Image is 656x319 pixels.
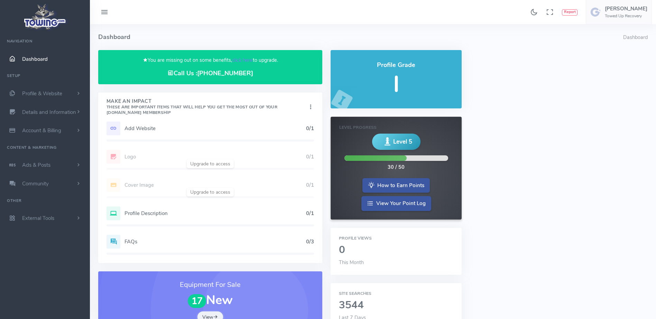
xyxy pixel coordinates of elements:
[306,211,314,216] h5: 0/1
[362,178,430,193] a: How to Earn Points
[22,109,76,116] span: Details and Information
[107,104,277,115] small: These are important items that will help you get the most out of your [DOMAIN_NAME] Membership
[562,9,578,16] button: Report
[107,99,307,115] h4: Make An Impact
[22,215,54,222] span: External Tools
[339,236,453,241] h6: Profile Views
[339,62,453,69] h4: Profile Grade
[339,291,453,296] h6: Site Searches
[590,7,601,18] img: user-image
[22,180,49,187] span: Community
[188,294,206,308] span: 17
[388,164,405,171] div: 30 / 50
[22,90,62,97] span: Profile & Website
[393,137,412,146] span: Level 5
[98,24,623,50] h4: Dashboard
[339,244,453,256] h2: 0
[339,259,364,266] span: This Month
[124,211,306,216] h5: Profile Description
[22,56,48,62] span: Dashboard
[232,57,253,64] a: click here
[339,72,453,97] h5: I
[107,280,314,290] h3: Equipment For Sale
[107,293,314,308] h1: New
[22,127,61,134] span: Account & Billing
[197,69,253,77] a: [PHONE_NUMBER]
[339,125,453,130] h6: Level Progress
[339,300,453,311] h2: 3544
[623,34,648,41] li: Dashboard
[22,162,50,168] span: Ads & Posts
[107,70,314,77] h4: Call Us :
[605,14,647,18] h6: Towed Up Recovery
[107,56,314,64] p: You are missing out on some benefits, to upgrade.
[22,2,68,31] img: logo
[306,239,314,244] h5: 0/3
[124,126,306,131] h5: Add Website
[124,239,306,244] h5: FAQs
[361,196,431,211] a: View Your Point Log
[605,6,647,11] h5: [PERSON_NAME]
[306,126,314,131] h5: 0/1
